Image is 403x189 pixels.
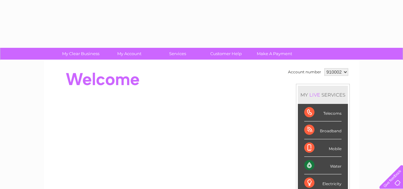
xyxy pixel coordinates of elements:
a: Services [151,48,204,60]
div: MY SERVICES [298,86,348,104]
a: Make A Payment [248,48,301,60]
a: My Account [103,48,155,60]
div: Telecoms [304,104,342,121]
div: LIVE [308,92,321,98]
a: My Clear Business [54,48,107,60]
div: Mobile [304,139,342,157]
div: Water [304,157,342,174]
td: Account number [286,67,323,77]
a: Customer Help [200,48,252,60]
div: Broadband [304,121,342,139]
